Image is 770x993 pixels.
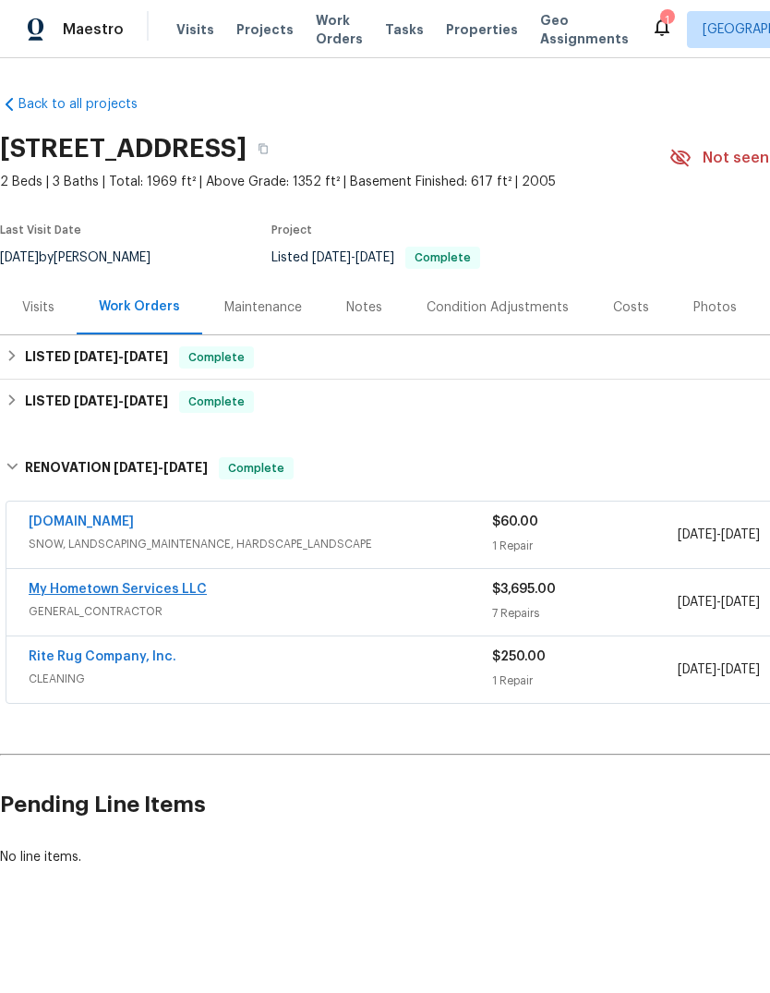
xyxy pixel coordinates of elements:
[721,663,760,676] span: [DATE]
[124,350,168,363] span: [DATE]
[29,602,492,621] span: GENERAL_CONTRACTOR
[224,298,302,317] div: Maintenance
[114,461,158,474] span: [DATE]
[678,663,716,676] span: [DATE]
[29,535,492,553] span: SNOW, LANDSCAPING_MAINTENANCE, HARDSCAPE_LANDSCAPE
[29,670,492,688] span: CLEANING
[29,650,176,663] a: Rite Rug Company, Inc.
[492,537,678,555] div: 1 Repair
[74,394,168,407] span: -
[271,224,312,236] span: Project
[678,528,716,541] span: [DATE]
[385,23,424,36] span: Tasks
[114,461,208,474] span: -
[492,583,556,596] span: $3,695.00
[181,393,252,411] span: Complete
[312,251,394,264] span: -
[492,650,546,663] span: $250.00
[221,459,292,478] span: Complete
[163,461,208,474] span: [DATE]
[247,132,280,165] button: Copy Address
[427,298,569,317] div: Condition Adjustments
[721,596,760,609] span: [DATE]
[74,350,168,363] span: -
[22,298,54,317] div: Visits
[29,515,134,528] a: [DOMAIN_NAME]
[74,350,118,363] span: [DATE]
[63,20,124,39] span: Maestro
[492,604,678,623] div: 7 Repairs
[316,11,363,48] span: Work Orders
[25,457,208,479] h6: RENOVATION
[492,672,678,690] div: 1 Repair
[124,394,168,407] span: [DATE]
[181,348,252,367] span: Complete
[721,528,760,541] span: [DATE]
[99,297,180,316] div: Work Orders
[271,251,480,264] span: Listed
[678,593,760,612] span: -
[236,20,294,39] span: Projects
[660,11,673,30] div: 1
[176,20,214,39] span: Visits
[446,20,518,39] span: Properties
[407,252,478,263] span: Complete
[25,346,168,369] h6: LISTED
[492,515,538,528] span: $60.00
[678,596,716,609] span: [DATE]
[613,298,649,317] div: Costs
[355,251,394,264] span: [DATE]
[29,583,207,596] a: My Hometown Services LLC
[678,526,760,544] span: -
[25,391,168,413] h6: LISTED
[346,298,382,317] div: Notes
[678,660,760,679] span: -
[74,394,118,407] span: [DATE]
[312,251,351,264] span: [DATE]
[540,11,629,48] span: Geo Assignments
[693,298,737,317] div: Photos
